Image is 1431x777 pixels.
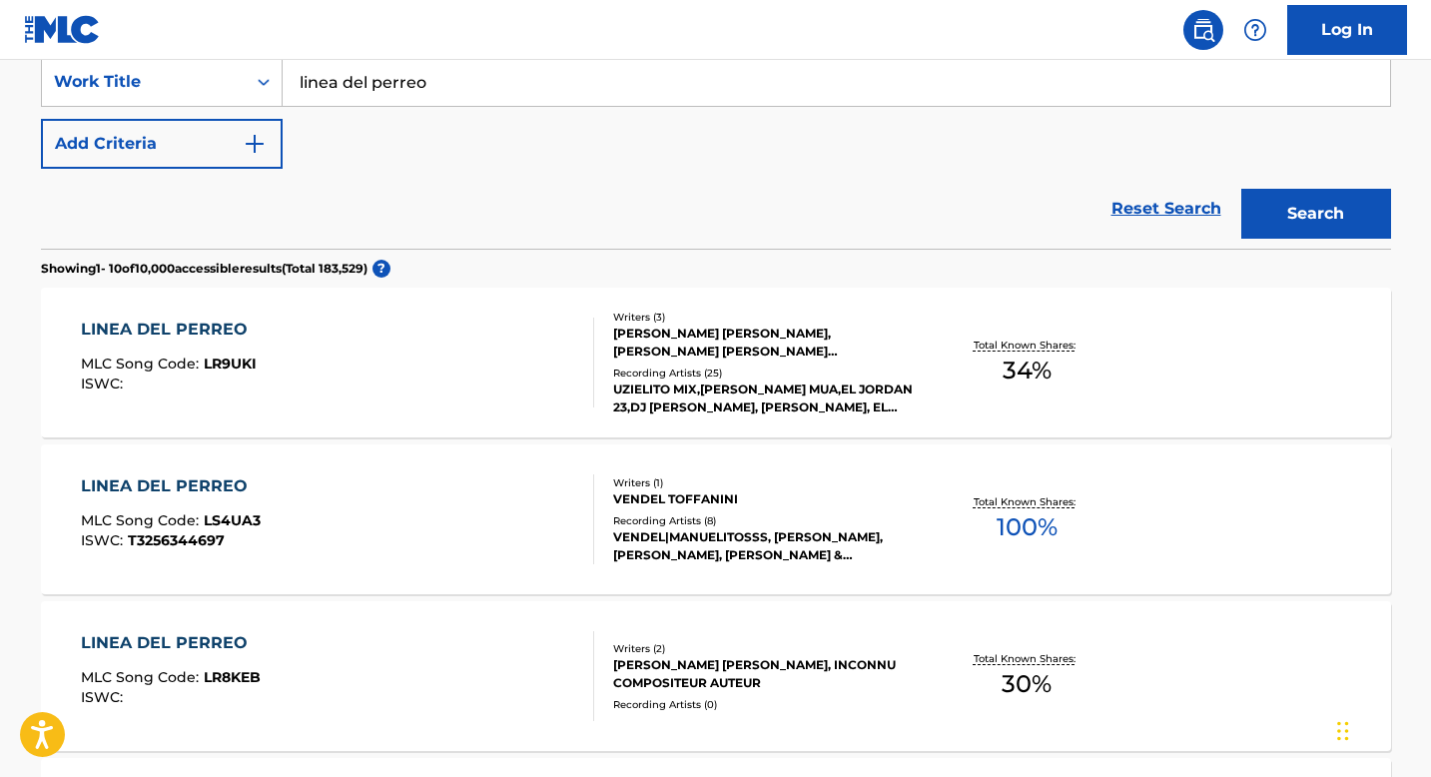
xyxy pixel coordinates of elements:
[204,355,257,373] span: LR9UKI
[41,260,367,278] p: Showing 1 - 10 of 10,000 accessible results (Total 183,529 )
[81,511,204,529] span: MLC Song Code :
[1003,353,1052,388] span: 34 %
[128,531,225,549] span: T3256344697
[613,381,915,416] div: UZIELITO MIX,[PERSON_NAME] MUA,EL JORDAN 23,DJ [PERSON_NAME], [PERSON_NAME], EL JORDAN 23|UZIELIT...
[613,490,915,508] div: VENDEL TOFFANINI
[613,475,915,490] div: Writers ( 1 )
[613,697,915,712] div: Recording Artists ( 0 )
[613,641,915,656] div: Writers ( 2 )
[1002,666,1052,702] span: 30 %
[613,513,915,528] div: Recording Artists ( 8 )
[41,288,1391,437] a: LINEA DEL PERREOMLC Song Code:LR9UKIISWC:Writers (3)[PERSON_NAME] [PERSON_NAME], [PERSON_NAME] [P...
[41,57,1391,249] form: Search Form
[1331,681,1431,777] div: Widget de chat
[1331,681,1431,777] iframe: Chat Widget
[81,531,128,549] span: ISWC :
[1183,10,1223,50] a: Public Search
[997,509,1058,545] span: 100 %
[613,366,915,381] div: Recording Artists ( 25 )
[81,375,128,392] span: ISWC :
[81,474,261,498] div: LINEA DEL PERREO
[1241,189,1391,239] button: Search
[613,656,915,692] div: [PERSON_NAME] [PERSON_NAME], INCONNU COMPOSITEUR AUTEUR
[613,528,915,564] div: VENDEL|MANUELITOSSS, [PERSON_NAME], [PERSON_NAME], [PERSON_NAME] & MANUELITOSSS, [PERSON_NAME],MA...
[1287,5,1407,55] a: Log In
[41,601,1391,751] a: LINEA DEL PERREOMLC Song Code:LR8KEBISWC:Writers (2)[PERSON_NAME] [PERSON_NAME], INCONNU COMPOSIT...
[974,494,1080,509] p: Total Known Shares:
[1191,18,1215,42] img: search
[1243,18,1267,42] img: help
[204,511,261,529] span: LS4UA3
[41,444,1391,594] a: LINEA DEL PERREOMLC Song Code:LS4UA3ISWC:T3256344697Writers (1)VENDEL TOFFANINIRecording Artists ...
[81,688,128,706] span: ISWC :
[372,260,390,278] span: ?
[41,119,283,169] button: Add Criteria
[1337,701,1349,761] div: Arrastrar
[54,70,234,94] div: Work Title
[974,651,1080,666] p: Total Known Shares:
[81,355,204,373] span: MLC Song Code :
[1235,10,1275,50] div: Help
[1101,187,1231,231] a: Reset Search
[81,668,204,686] span: MLC Song Code :
[613,325,915,361] div: [PERSON_NAME] [PERSON_NAME], [PERSON_NAME] [PERSON_NAME] [PERSON_NAME]
[974,338,1080,353] p: Total Known Shares:
[81,318,258,342] div: LINEA DEL PERREO
[613,310,915,325] div: Writers ( 3 )
[81,631,261,655] div: LINEA DEL PERREO
[243,132,267,156] img: 9d2ae6d4665cec9f34b9.svg
[24,15,101,44] img: MLC Logo
[204,668,261,686] span: LR8KEB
